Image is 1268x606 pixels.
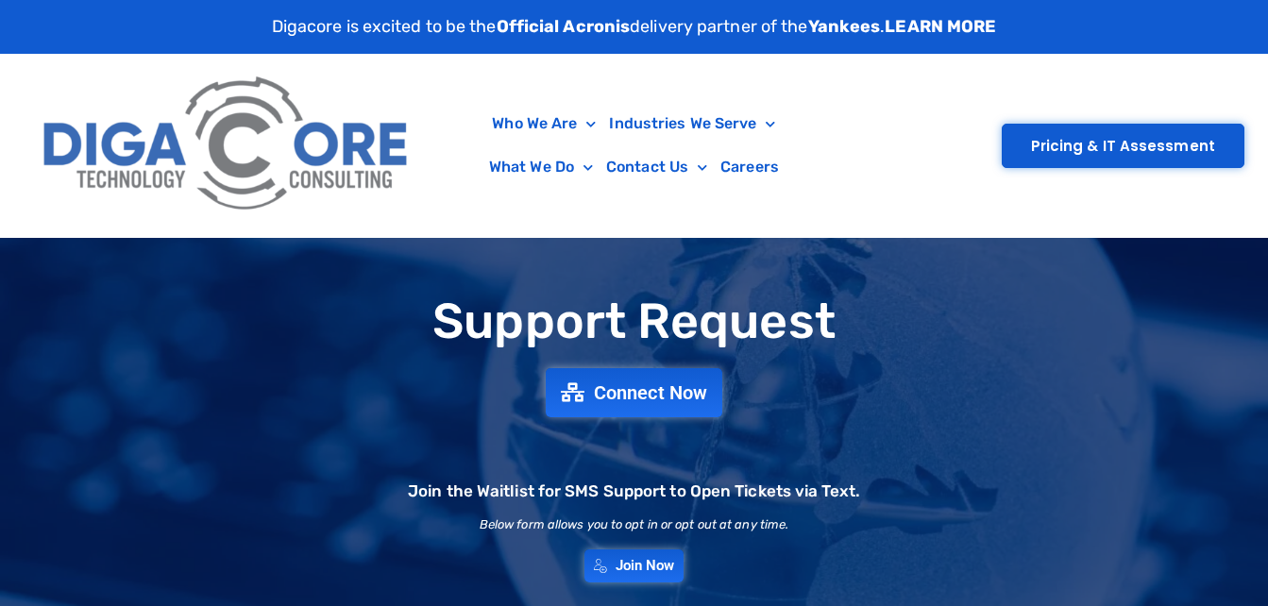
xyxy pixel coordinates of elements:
h2: Join the Waitlist for SMS Support to Open Tickets via Text. [408,483,860,499]
a: Pricing & IT Assessment [1002,124,1244,168]
span: Pricing & IT Assessment [1031,139,1215,153]
a: Connect Now [546,368,722,417]
strong: Official Acronis [497,16,631,37]
a: LEARN MORE [885,16,996,37]
h2: Below form allows you to opt in or opt out at any time. [480,518,789,530]
a: What We Do [482,145,600,189]
a: Careers [714,145,786,189]
a: Industries We Serve [602,102,782,145]
strong: Yankees [808,16,881,37]
p: Digacore is excited to be the delivery partner of the . [272,14,997,40]
h1: Support Request [9,295,1259,348]
a: Join Now [584,549,685,582]
a: Who We Are [485,102,602,145]
span: Join Now [616,559,675,573]
span: Connect Now [594,383,707,402]
a: Contact Us [600,145,714,189]
nav: Menu [431,102,837,189]
img: Digacore Logo [33,63,421,227]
